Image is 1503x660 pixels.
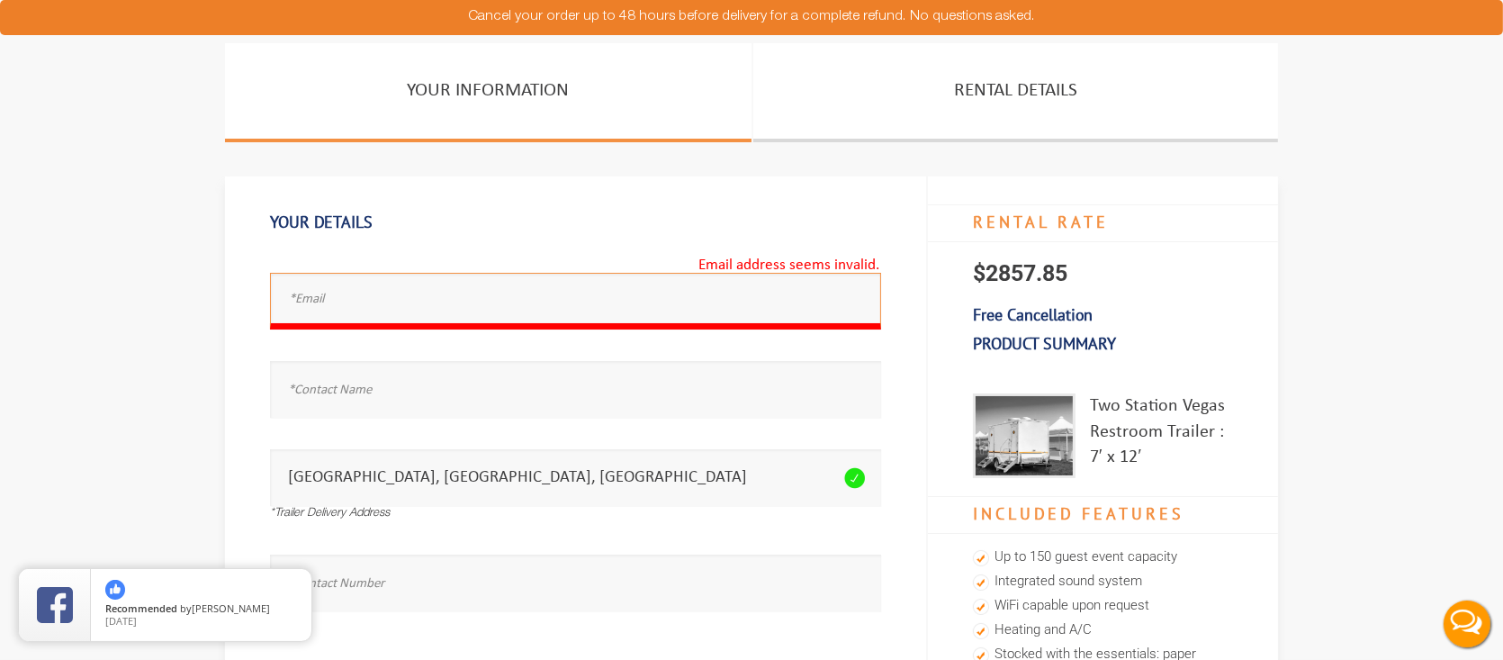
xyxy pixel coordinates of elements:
[192,601,270,615] span: [PERSON_NAME]
[697,250,881,282] div: Email address seems invalid.
[973,546,1233,570] li: Up to 150 guest event capacity
[973,304,1093,325] b: Free Cancellation
[37,587,73,623] img: Review Rating
[928,242,1278,305] p: $2857.85
[928,204,1278,242] h4: RENTAL RATE
[753,43,1278,142] a: Rental Details
[973,570,1233,594] li: Integrated sound system
[105,580,125,600] img: thumbs up icon
[270,555,881,611] input: *Contact Number
[270,273,881,330] input: *Email
[270,203,881,241] h1: Your Details
[270,506,881,523] div: *Trailer Delivery Address
[225,43,751,142] a: Your Information
[1431,588,1503,660] button: Live Chat
[928,496,1278,534] h4: Included Features
[270,449,881,506] input: *Trailer Delivery Address
[1090,393,1233,478] div: Two Station Vegas Restroom Trailer : 7′ x 12′
[105,614,137,628] span: [DATE]
[928,325,1278,363] h3: Product Summary
[105,603,297,616] span: by
[270,361,881,418] input: *Contact Name
[973,619,1233,643] li: Heating and A/C
[973,594,1233,619] li: WiFi capable upon request
[105,601,177,615] span: Recommended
